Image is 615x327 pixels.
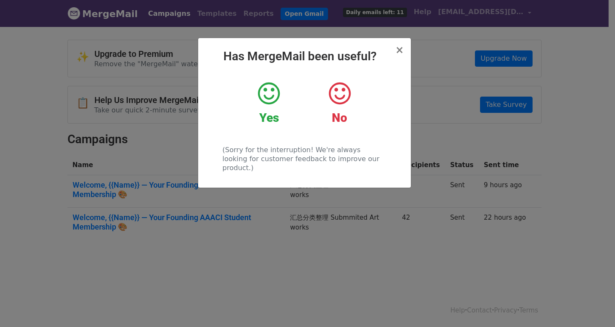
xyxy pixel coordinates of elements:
strong: Yes [259,111,279,125]
p: (Sorry for the interruption! We're always looking for customer feedback to improve our product.) [223,145,386,172]
button: Close [395,45,404,55]
a: No [310,81,368,125]
iframe: Chat Widget [572,286,615,327]
span: × [395,44,404,56]
a: Yes [240,81,298,125]
strong: No [332,111,347,125]
h2: Has MergeMail been useful? [205,49,404,64]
